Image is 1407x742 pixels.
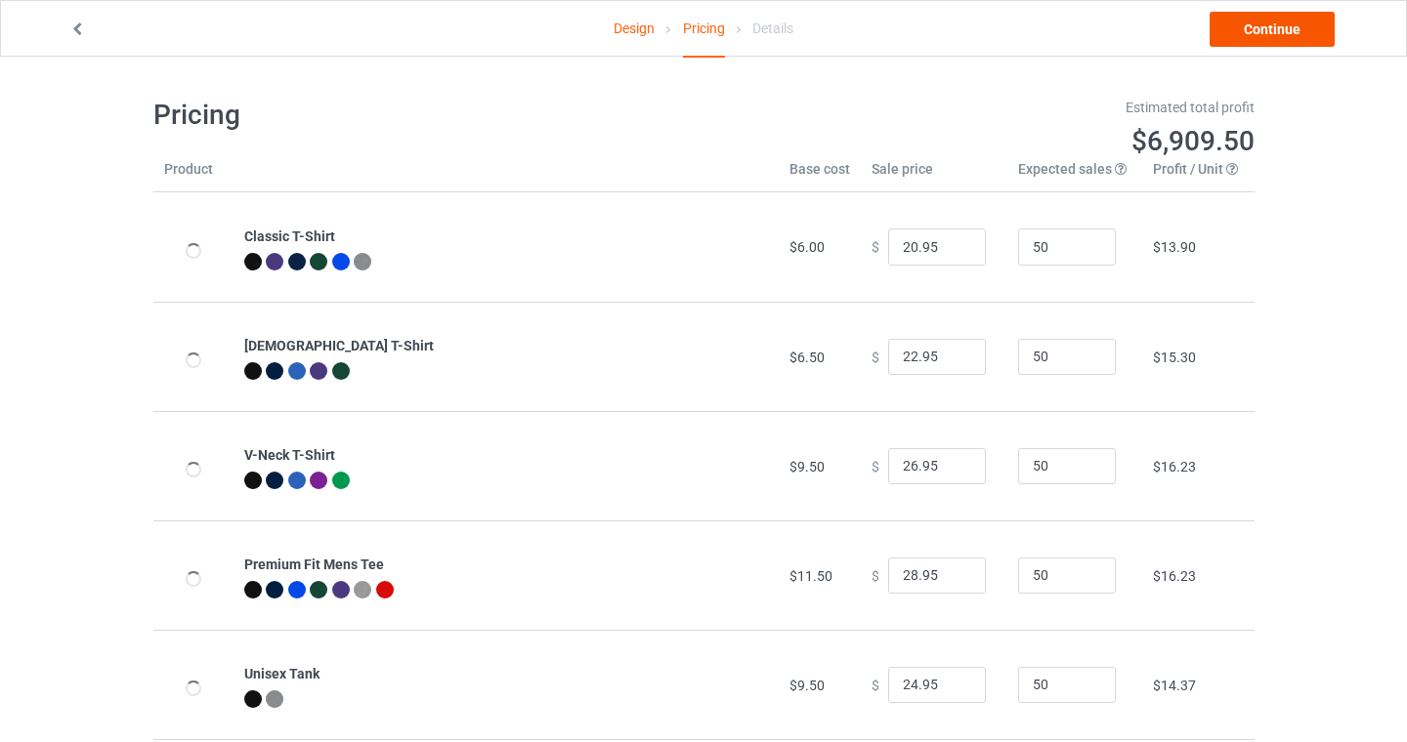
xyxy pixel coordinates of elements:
span: $16.23 [1153,568,1196,584]
th: Sale price [861,159,1007,192]
span: $9.50 [789,678,825,693]
b: Unisex Tank [244,666,320,681]
span: $11.50 [789,568,832,584]
th: Profit / Unit [1142,159,1254,192]
span: $ [872,458,879,474]
div: Details [752,1,793,56]
span: $15.30 [1153,350,1196,365]
span: $ [872,677,879,692]
span: $9.50 [789,459,825,474]
b: [DEMOGRAPHIC_DATA] T-Shirt [244,338,434,353]
img: heather_texture.png [266,690,283,708]
span: $6.00 [789,239,825,255]
div: Estimated total profit [717,98,1255,117]
img: heather_texture.png [354,581,371,598]
b: V-Neck T-Shirt [244,447,335,463]
th: Expected sales [1007,159,1142,192]
th: Base cost [779,159,861,192]
img: heather_texture.png [354,253,371,270]
span: $ [872,239,879,255]
h1: Pricing [153,98,691,133]
a: Design [614,1,655,56]
a: Continue [1210,12,1335,47]
span: $6.50 [789,350,825,365]
span: $6,909.50 [1131,125,1255,157]
th: Product [153,159,234,192]
span: $ [872,567,879,583]
b: Classic T-Shirt [244,228,335,244]
span: $ [872,349,879,364]
span: $16.23 [1153,459,1196,474]
div: Pricing [683,1,725,58]
b: Premium Fit Mens Tee [244,556,384,572]
span: $13.90 [1153,239,1196,255]
span: $14.37 [1153,678,1196,693]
